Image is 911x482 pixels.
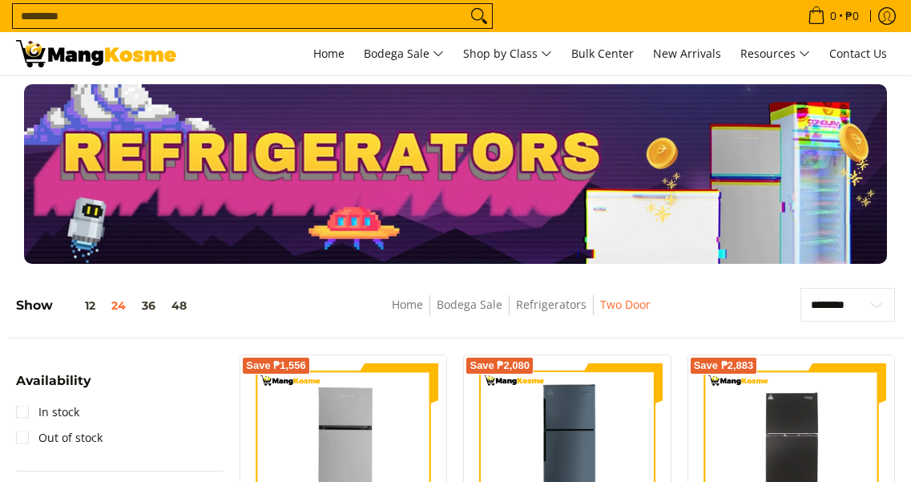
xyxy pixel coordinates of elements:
nav: Breadcrumbs [294,295,748,331]
button: 48 [163,299,195,312]
h5: Show [16,298,195,314]
span: Two Door [600,295,651,315]
span: Save ₱2,883 [694,361,754,371]
a: Refrigerators [516,297,587,312]
a: Home [305,32,353,75]
a: Bodega Sale [437,297,502,312]
summary: Open [16,375,91,399]
span: ₱0 [843,10,861,22]
a: Bodega Sale [356,32,452,75]
button: 12 [53,299,103,312]
button: Search [466,4,492,28]
span: Save ₱1,556 [246,361,306,371]
span: Contact Us [829,46,887,61]
span: Bulk Center [571,46,634,61]
a: Contact Us [821,32,895,75]
span: Home [313,46,345,61]
span: Bodega Sale [364,44,444,64]
span: Save ₱2,080 [470,361,530,371]
span: 0 [828,10,839,22]
span: Availability [16,375,91,387]
span: New Arrivals [653,46,721,61]
a: New Arrivals [645,32,729,75]
a: Resources [732,32,818,75]
a: In stock [16,399,79,425]
button: 24 [103,299,134,312]
span: Resources [740,44,810,64]
nav: Main Menu [192,32,895,75]
a: Shop by Class [455,32,560,75]
span: Shop by Class [463,44,552,64]
img: Bodega Sale Refrigerator l Mang Kosme: Home Appliances Warehouse Sale Two Door [16,40,176,67]
span: • [803,7,864,25]
button: 36 [134,299,163,312]
a: Out of stock [16,425,103,451]
a: Home [392,297,423,312]
a: Bulk Center [563,32,642,75]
